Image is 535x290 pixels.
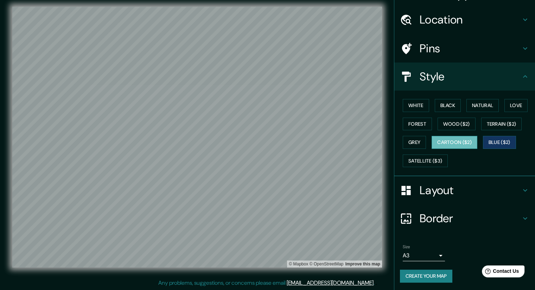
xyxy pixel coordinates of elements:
[472,263,527,282] iframe: Help widget launcher
[12,7,382,268] canvas: Map
[435,99,461,112] button: Black
[420,13,521,27] h4: Location
[309,262,343,266] a: OpenStreetMap
[466,99,499,112] button: Natural
[394,6,535,34] div: Location
[403,250,445,261] div: A3
[375,279,376,287] div: .
[481,118,522,131] button: Terrain ($2)
[376,279,377,287] div: .
[403,118,432,131] button: Forest
[158,279,375,287] p: Any problems, suggestions, or concerns please email .
[403,99,429,112] button: White
[420,183,521,197] h4: Layout
[420,70,521,84] h4: Style
[432,136,477,149] button: Cartoon ($2)
[394,176,535,204] div: Layout
[420,41,521,55] h4: Pins
[483,136,516,149] button: Blue ($2)
[400,270,452,283] button: Create your map
[394,62,535,91] div: Style
[394,204,535,232] div: Border
[403,136,426,149] button: Grey
[289,262,308,266] a: Mapbox
[438,118,476,131] button: Wood ($2)
[287,279,374,286] a: [EMAIL_ADDRESS][DOMAIN_NAME]
[420,211,521,225] h4: Border
[504,99,528,112] button: Love
[403,244,410,250] label: Size
[403,154,448,167] button: Satellite ($3)
[345,262,380,266] a: Map feedback
[394,34,535,62] div: Pins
